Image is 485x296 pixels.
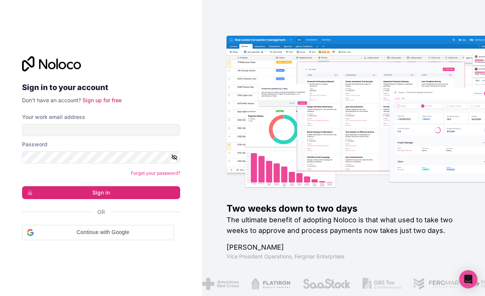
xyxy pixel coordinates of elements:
h1: Two weeks down to two days [227,203,461,215]
label: Password [22,141,48,148]
img: /assets/fergmar-CudnrXN5.png [412,278,459,290]
span: Or [97,208,105,216]
h2: Sign in to your account [22,81,180,94]
img: /assets/flatiron-C8eUkumj.png [250,278,290,290]
a: Sign up for free [82,97,122,103]
input: Email address [22,124,180,136]
a: Forgot your password? [131,170,180,176]
h2: The ultimate benefit of adopting Noloco is that what used to take two weeks to approve and proces... [227,215,461,236]
label: Your work email address [22,113,85,121]
span: Continue with Google [37,228,169,236]
img: /assets/saastock-C6Zbiodz.png [302,278,350,290]
h1: [PERSON_NAME] [227,242,461,253]
img: /assets/american-red-cross-BAupjrZR.png [201,278,238,290]
img: /assets/gbstax-C-GtDUiK.png [362,278,401,290]
div: Continue with Google [22,225,174,240]
div: Open Intercom Messenger [459,270,477,288]
button: Sign in [22,186,180,199]
h1: Vice President Operations , Fergmar Enterprises [227,253,461,260]
input: Password [22,151,180,163]
span: Don't have an account? [22,97,81,103]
